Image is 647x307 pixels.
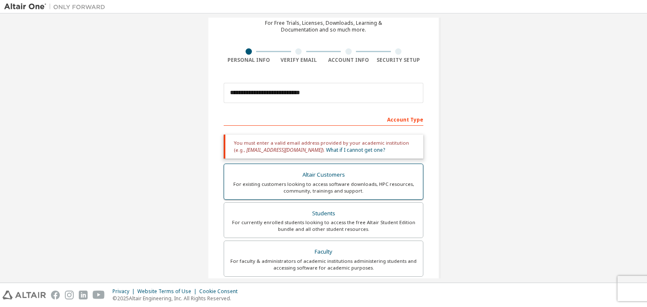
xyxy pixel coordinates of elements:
[3,291,46,299] img: altair_logo.svg
[224,112,423,126] div: Account Type
[112,288,137,295] div: Privacy
[224,57,274,64] div: Personal Info
[265,20,382,33] div: For Free Trials, Licenses, Downloads, Learning & Documentation and so much more.
[137,288,199,295] div: Website Terms of Use
[374,57,424,64] div: Security Setup
[229,169,418,181] div: Altair Customers
[93,291,105,299] img: youtube.svg
[326,146,385,153] a: What if I cannot get one?
[79,291,88,299] img: linkedin.svg
[229,208,418,220] div: Students
[224,135,423,159] div: You must enter a valid email address provided by your academic institution (e.g., ).
[229,246,418,258] div: Faculty
[274,57,324,64] div: Verify Email
[229,219,418,233] div: For currently enrolled students looking to access the free Altair Student Edition bundle and all ...
[246,146,322,153] span: [EMAIL_ADDRESS][DOMAIN_NAME]
[51,291,60,299] img: facebook.svg
[4,3,110,11] img: Altair One
[323,57,374,64] div: Account Info
[112,295,243,302] p: © 2025 Altair Engineering, Inc. All Rights Reserved.
[199,288,243,295] div: Cookie Consent
[65,291,74,299] img: instagram.svg
[229,258,418,271] div: For faculty & administrators of academic institutions administering students and accessing softwa...
[229,181,418,194] div: For existing customers looking to access software downloads, HPC resources, community, trainings ...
